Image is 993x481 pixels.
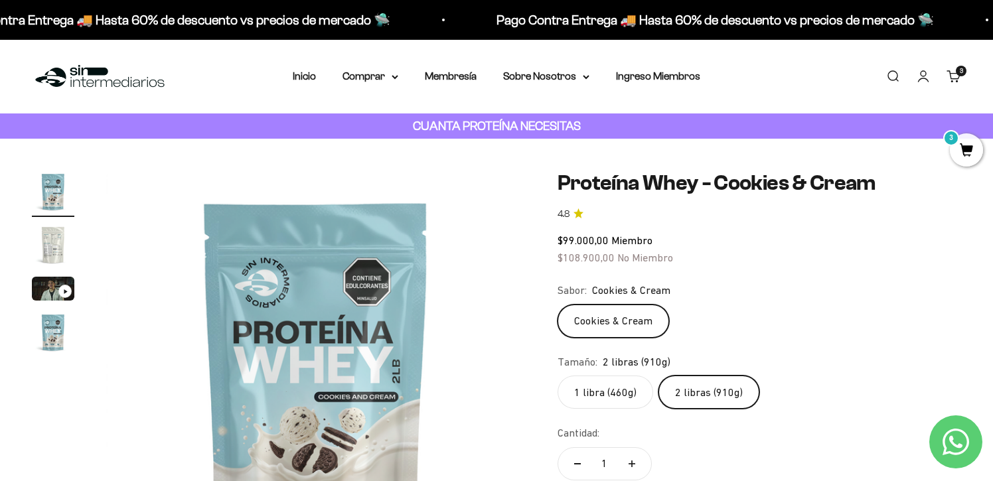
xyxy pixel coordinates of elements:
summary: Comprar [343,68,398,85]
span: 3 [960,68,963,74]
button: Ir al artículo 2 [32,224,74,270]
a: 4.84.8 de 5.0 estrellas [558,207,961,222]
mark: 3 [943,130,959,146]
button: Ir al artículo 4 [32,311,74,358]
a: Ingreso Miembros [616,70,700,82]
label: Cantidad: [558,425,599,442]
button: Reducir cantidad [558,448,597,480]
img: Proteína Whey - Cookies & Cream [32,224,74,266]
strong: CUANTA PROTEÍNA NECESITAS [413,119,581,133]
span: 2 libras (910g) [603,354,670,371]
span: $99.000,00 [558,234,609,246]
summary: Sobre Nosotros [503,68,589,85]
img: Proteína Whey - Cookies & Cream [32,171,74,213]
a: Inicio [293,70,316,82]
a: Membresía [425,70,477,82]
span: $108.900,00 [558,251,615,263]
legend: Sabor: [558,282,587,299]
button: Aumentar cantidad [613,448,651,480]
h1: Proteína Whey - Cookies & Cream [558,171,961,196]
span: 4.8 [558,207,570,222]
a: 3 [950,144,983,159]
span: Miembro [611,234,652,246]
button: Ir al artículo 1 [32,171,74,217]
img: Proteína Whey - Cookies & Cream [32,311,74,354]
span: Cookies & Cream [592,282,670,299]
span: No Miembro [617,251,673,263]
legend: Tamaño: [558,354,597,371]
p: Pago Contra Entrega 🚚 Hasta 60% de descuento vs precios de mercado 🛸 [497,9,934,31]
button: Ir al artículo 3 [32,277,74,305]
